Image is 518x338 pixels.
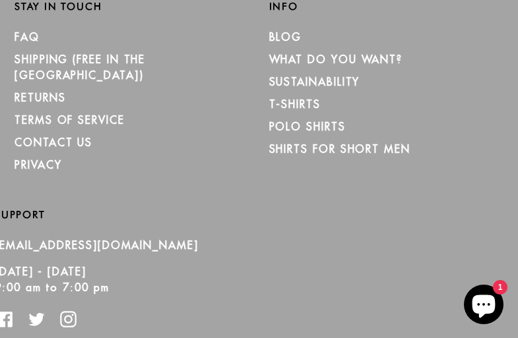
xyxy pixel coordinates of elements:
a: Sustainability [269,75,360,88]
a: PRIVACY [15,158,61,171]
a: CONTACT US [15,136,92,149]
inbox-online-store-chat: Shopify online store chat [460,285,507,327]
a: RETURNS [15,91,65,104]
a: Shirts for Short Men [269,142,410,155]
a: Polo Shirts [269,120,346,133]
a: Blog [269,30,302,43]
a: TERMS OF SERVICE [15,113,125,127]
a: SHIPPING (Free in the [GEOGRAPHIC_DATA]) [15,53,145,82]
h2: Info [269,1,504,13]
h2: Stay in Touch [15,1,249,13]
a: What Do You Want? [269,53,403,66]
a: FAQ [15,30,40,43]
a: T-Shirts [269,98,321,111]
